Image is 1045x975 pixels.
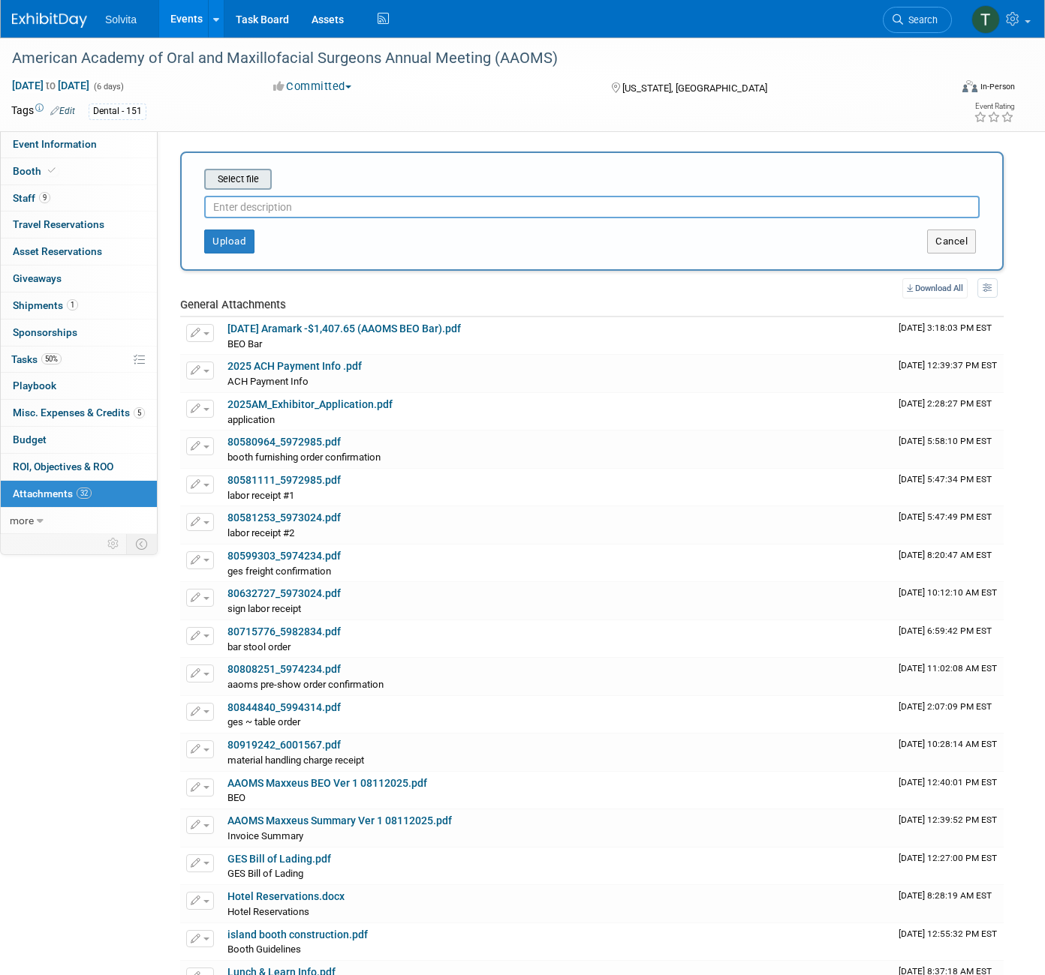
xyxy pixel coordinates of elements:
[902,278,968,298] a: Download All
[13,460,113,472] span: ROI, Objectives & ROO
[13,487,92,499] span: Attachments
[227,868,303,879] span: GES Bill of Lading
[893,809,1004,847] td: Upload Timestamp
[899,853,997,863] span: Upload Timestamp
[1,211,157,238] a: Travel Reservations
[227,777,427,789] a: AAOMS Maxxeus BEO Ver 1 08112025.pdf
[899,890,992,901] span: Upload Timestamp
[268,79,357,94] button: Committed
[227,830,303,841] span: Invoice Summary
[13,272,62,284] span: Giveaways
[899,663,997,673] span: Upload Timestamp
[893,393,1004,430] td: Upload Timestamp
[1,131,157,157] a: Event Information
[893,317,1004,355] td: Upload Timestamp
[1,400,157,426] a: Misc. Expenses & Credits5
[899,474,992,484] span: Upload Timestamp
[893,469,1004,506] td: Upload Timestamp
[927,229,976,253] button: Cancel
[48,166,56,175] i: Booth reservation complete
[227,398,393,410] a: 2025AM_Exhibitor_Application.pdf
[11,353,62,365] span: Tasks
[13,299,78,311] span: Shipments
[899,587,997,598] span: Upload Timestamp
[67,299,78,310] span: 1
[180,298,286,311] span: General Attachments
[1,373,157,399] a: Playbook
[971,5,1000,34] img: Tiannah Halcomb
[893,582,1004,619] td: Upload Timestamp
[227,814,452,826] a: AAOMS Maxxeus Summary Ver 1 08112025.pdf
[39,192,50,203] span: 9
[13,245,102,257] span: Asset Reservations
[893,923,1004,961] td: Upload Timestamp
[227,663,341,675] a: 80808251_5974234.pdf
[134,407,145,418] span: 5
[227,436,341,448] a: 80580964_5972985.pdf
[92,82,124,91] span: (6 days)
[893,847,1004,885] td: Upload Timestamp
[903,14,938,25] span: Search
[1,158,157,184] a: Booth
[227,414,275,425] span: application
[893,430,1004,468] td: Upload Timestamp
[41,353,62,364] span: 50%
[204,229,254,253] button: Upload
[101,534,127,553] td: Personalize Event Tab Strip
[227,890,345,902] a: Hotel Reservations.docx
[1,292,157,319] a: Shipments1
[77,487,92,499] span: 32
[227,511,341,523] a: 80581253_5973024.pdf
[893,733,1004,771] td: Upload Timestamp
[13,326,77,338] span: Sponsorships
[127,534,158,553] td: Toggle Event Tabs
[227,641,291,652] span: bar stool order
[1,185,157,211] a: Staff9
[7,45,929,72] div: American Academy of Oral and Maxillofacial Surgeons Annual Meeting (AAOMS)
[899,511,992,522] span: Upload Timestamp
[227,490,294,501] span: labor receipt #1
[866,78,1015,100] div: Event Format
[227,739,341,751] a: 80919242_6001567.pdf
[1,265,157,292] a: Giveaways
[227,679,384,690] span: aaoms pre-show order confirmation
[974,103,1014,110] div: Event Rating
[13,406,145,418] span: Misc. Expenses & Credits
[1,454,157,480] a: ROI, Objectives & ROO
[1,481,157,507] a: Attachments32
[893,355,1004,392] td: Upload Timestamp
[227,754,364,766] span: material handling charge receipt
[10,514,34,526] span: more
[227,928,368,940] a: island booth construction.pdf
[13,165,59,177] span: Booth
[13,433,47,445] span: Budget
[622,82,767,94] span: [US_STATE], [GEOGRAPHIC_DATA]
[11,79,90,92] span: [DATE] [DATE]
[893,772,1004,809] td: Upload Timestamp
[227,716,300,727] span: ges ~ table order
[227,603,301,614] span: sign labor receipt
[227,527,294,538] span: labor receipt #2
[899,739,997,749] span: Upload Timestamp
[227,376,309,387] span: ACH Payment Info
[227,360,362,372] a: 2025 ACH Payment Info .pdf
[893,620,1004,658] td: Upload Timestamp
[89,103,146,119] div: Dental - 151
[1,238,157,265] a: Asset Reservations
[13,379,56,391] span: Playbook
[899,550,992,560] span: Upload Timestamp
[227,474,341,486] a: 80581111_5972985.pdf
[227,338,262,349] span: BEO Bar
[1,319,157,346] a: Sponsorships
[899,398,992,409] span: Upload Timestamp
[899,928,997,939] span: Upload Timestamp
[227,565,331,577] span: ges freight confirmation
[204,196,980,218] input: Enter description
[1,346,157,373] a: Tasks50%
[11,103,75,120] td: Tags
[227,625,341,637] a: 80715776_5982834.pdf
[893,658,1004,695] td: Upload Timestamp
[1,427,157,453] a: Budget
[893,506,1004,544] td: Upload Timestamp
[227,943,301,955] span: Booth Guidelines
